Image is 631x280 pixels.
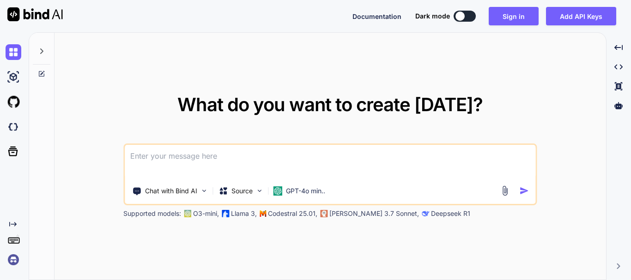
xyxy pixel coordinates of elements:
p: O3-mini, [193,209,219,218]
p: [PERSON_NAME] 3.7 Sonnet, [329,209,419,218]
p: Chat with Bind AI [145,186,197,196]
img: ai-studio [6,69,21,85]
img: darkCloudIdeIcon [6,119,21,135]
img: githubLight [6,94,21,110]
button: Sign in [489,7,539,25]
span: Dark mode [415,12,450,21]
p: Codestral 25.01, [268,209,317,218]
p: Deepseek R1 [431,209,470,218]
img: Mistral-AI [260,210,266,217]
img: Pick Tools [200,187,208,195]
button: Add API Keys [546,7,616,25]
p: Supported models: [123,209,181,218]
img: claude [320,210,328,217]
span: What do you want to create [DATE]? [177,93,483,116]
img: GPT-4 [184,210,191,217]
img: Pick Models [255,187,263,195]
p: Source [231,186,253,196]
img: Bind AI [7,7,63,21]
button: Documentation [352,12,401,21]
img: Llama2 [222,210,229,217]
img: chat [6,44,21,60]
img: attachment [499,185,510,196]
p: GPT-4o min.. [286,186,325,196]
span: Documentation [352,12,401,20]
img: icon [519,186,529,196]
img: signin [6,252,21,268]
img: GPT-4o mini [273,186,282,196]
p: Llama 3, [231,209,257,218]
img: claude [422,210,429,217]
